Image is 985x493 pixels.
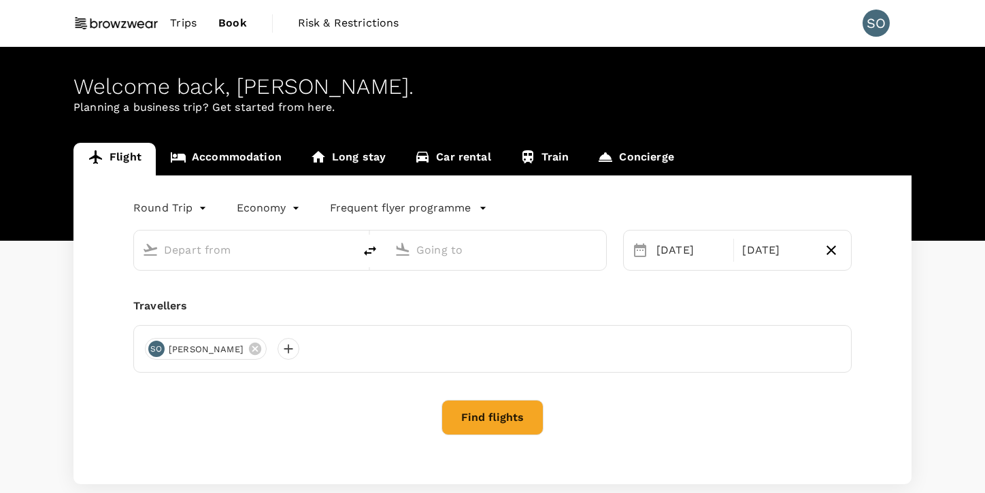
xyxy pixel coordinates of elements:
[170,15,197,31] span: Trips
[441,400,544,435] button: Find flights
[156,143,296,175] a: Accommodation
[148,341,165,357] div: SO
[416,239,578,260] input: Going to
[73,99,912,116] p: Planning a business trip? Get started from here.
[164,239,325,260] input: Depart from
[73,74,912,99] div: Welcome back , [PERSON_NAME] .
[298,15,399,31] span: Risk & Restrictions
[218,15,247,31] span: Book
[344,248,347,251] button: Open
[330,200,471,216] p: Frequent flyer programme
[237,197,303,219] div: Economy
[133,298,852,314] div: Travellers
[737,237,816,264] div: [DATE]
[330,200,487,216] button: Frequent flyer programme
[651,237,731,264] div: [DATE]
[863,10,890,37] div: SO
[73,8,159,38] img: Browzwear Solutions Pte Ltd
[145,338,267,360] div: SO[PERSON_NAME]
[505,143,584,175] a: Train
[161,343,252,356] span: [PERSON_NAME]
[583,143,688,175] a: Concierge
[400,143,505,175] a: Car rental
[133,197,210,219] div: Round Trip
[73,143,156,175] a: Flight
[354,235,386,267] button: delete
[296,143,400,175] a: Long stay
[597,248,599,251] button: Open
